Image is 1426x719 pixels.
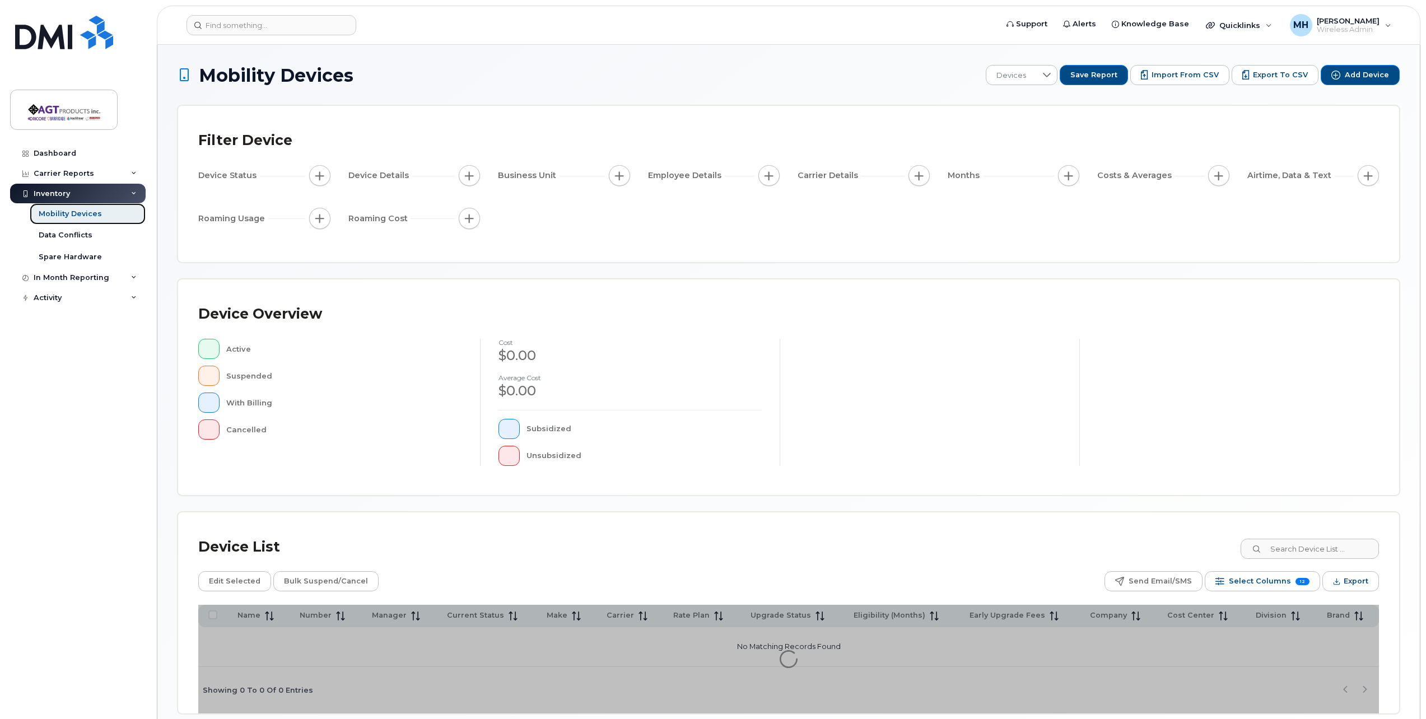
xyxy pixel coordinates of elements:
span: 12 [1295,578,1310,585]
div: Active [226,339,463,359]
span: Airtime, Data & Text [1247,170,1335,181]
span: Save Report [1070,70,1117,80]
button: Bulk Suspend/Cancel [273,571,379,591]
span: Export [1344,573,1368,590]
span: Employee Details [648,170,725,181]
span: Import from CSV [1152,70,1219,80]
button: Add Device [1321,65,1400,85]
span: Business Unit [498,170,560,181]
span: Edit Selected [209,573,260,590]
span: Add Device [1345,70,1389,80]
h4: cost [498,339,762,346]
span: Send Email/SMS [1129,573,1192,590]
span: Carrier Details [798,170,861,181]
span: Months [948,170,983,181]
div: Device List [198,533,280,562]
div: Unsubsidized [526,446,762,466]
button: Select Columns 12 [1205,571,1320,591]
h4: Average cost [498,374,762,381]
div: $0.00 [498,346,762,365]
span: Device Status [198,170,260,181]
span: Roaming Usage [198,213,268,225]
span: Bulk Suspend/Cancel [284,573,368,590]
div: $0.00 [498,381,762,400]
span: Device Details [348,170,412,181]
div: Subsidized [526,419,762,439]
div: Suspended [226,366,463,386]
div: With Billing [226,393,463,413]
span: Select Columns [1229,573,1291,590]
span: Roaming Cost [348,213,411,225]
input: Search Device List ... [1241,539,1379,559]
div: Cancelled [226,419,463,440]
button: Import from CSV [1130,65,1229,85]
span: Devices [986,66,1036,86]
button: Export [1322,571,1379,591]
span: Export to CSV [1253,70,1308,80]
span: Mobility Devices [199,66,353,85]
div: Device Overview [198,300,322,329]
span: Costs & Averages [1097,170,1175,181]
button: Send Email/SMS [1105,571,1203,591]
button: Export to CSV [1232,65,1318,85]
button: Edit Selected [198,571,271,591]
div: Filter Device [198,126,292,155]
button: Save Report [1060,65,1128,85]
